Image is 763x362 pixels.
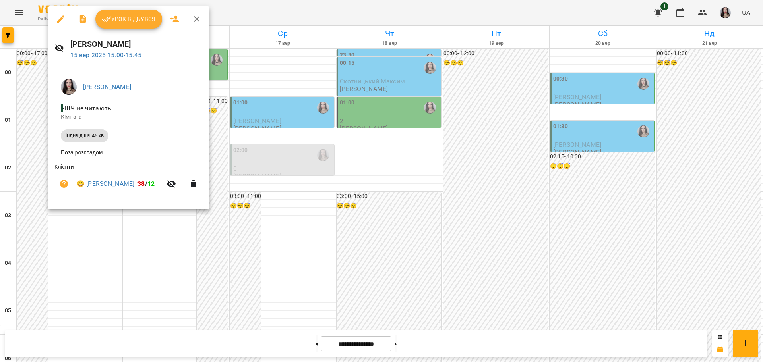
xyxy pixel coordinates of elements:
[54,145,203,160] li: Поза розкладом
[95,10,162,29] button: Урок відбувся
[61,132,108,139] span: індивід шч 45 хв
[61,104,113,112] span: - ШЧ не читають
[54,163,203,200] ul: Клієнти
[54,174,74,193] button: Візит ще не сплачено. Додати оплату?
[70,38,203,50] h6: [PERSON_NAME]
[137,180,155,187] b: /
[102,14,156,24] span: Урок відбувся
[83,83,131,90] a: [PERSON_NAME]
[61,113,197,121] p: Кімната
[137,180,145,187] span: 38
[77,179,134,189] a: 😀 [PERSON_NAME]
[70,51,141,59] a: 15 вер 2025 15:00-15:45
[61,79,77,95] img: 23d2127efeede578f11da5c146792859.jpg
[147,180,155,187] span: 12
